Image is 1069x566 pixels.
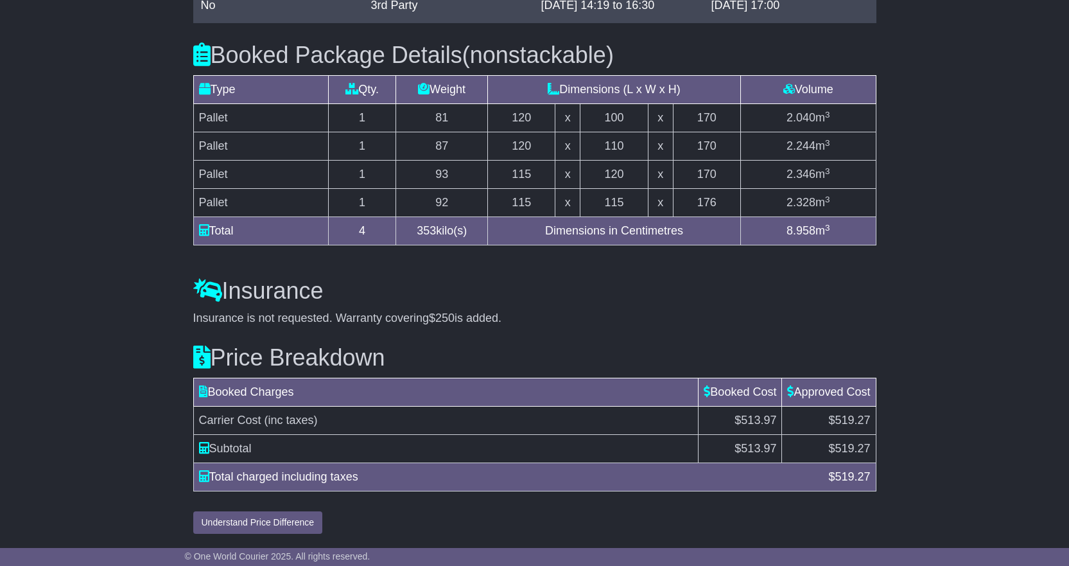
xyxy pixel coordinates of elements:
[648,104,673,132] td: x
[396,132,488,161] td: 87
[193,161,328,189] td: Pallet
[825,223,830,233] sup: 3
[193,511,323,534] button: Understand Price Difference
[822,468,876,486] div: $
[782,435,876,463] td: $
[396,76,488,104] td: Weight
[488,76,741,104] td: Dimensions (L x W x H)
[328,189,395,217] td: 1
[193,76,328,104] td: Type
[396,217,488,245] td: kilo(s)
[782,378,876,407] td: Approved Cost
[740,104,876,132] td: m
[185,551,370,562] span: © One World Courier 2025. All rights reserved.
[580,104,648,132] td: 100
[740,132,876,161] td: m
[193,42,876,68] h3: Booked Package Details
[673,189,740,217] td: 176
[555,161,580,189] td: x
[193,189,328,217] td: Pallet
[787,168,815,181] span: 2.346
[193,132,328,161] td: Pallet
[787,196,815,209] span: 2.328
[396,104,488,132] td: 81
[673,104,740,132] td: 170
[787,111,815,124] span: 2.040
[193,345,876,371] h3: Price Breakdown
[328,76,395,104] td: Qty.
[328,161,395,189] td: 1
[488,104,555,132] td: 120
[193,435,699,463] td: Subtotal
[193,104,328,132] td: Pallet
[648,189,673,217] td: x
[740,217,876,245] td: m
[193,312,876,326] div: Insurance is not requested. Warranty covering is added.
[740,189,876,217] td: m
[787,224,815,237] span: 8.958
[555,189,580,217] td: x
[429,312,455,324] span: $250
[740,76,876,104] td: Volume
[580,132,648,161] td: 110
[462,42,614,68] span: (nonstackable)
[825,195,830,204] sup: 3
[734,414,776,427] span: $513.97
[741,442,776,455] span: 513.97
[488,132,555,161] td: 120
[488,217,741,245] td: Dimensions in Centimetres
[328,104,395,132] td: 1
[193,378,699,407] td: Booked Charges
[673,161,740,189] td: 170
[555,104,580,132] td: x
[193,468,822,486] div: Total charged including taxes
[488,189,555,217] td: 115
[555,132,580,161] td: x
[825,110,830,119] sup: 3
[673,132,740,161] td: 170
[417,224,436,237] span: 353
[648,161,673,189] td: x
[265,414,318,427] span: (inc taxes)
[825,138,830,148] sup: 3
[699,435,782,463] td: $
[396,189,488,217] td: 92
[828,414,870,427] span: $519.27
[740,161,876,189] td: m
[835,442,870,455] span: 519.27
[328,217,395,245] td: 4
[648,132,673,161] td: x
[328,132,395,161] td: 1
[199,414,261,427] span: Carrier Cost
[835,470,870,483] span: 519.27
[699,378,782,407] td: Booked Cost
[193,278,876,304] h3: Insurance
[580,161,648,189] td: 120
[488,161,555,189] td: 115
[396,161,488,189] td: 93
[787,139,815,152] span: 2.244
[193,217,328,245] td: Total
[580,189,648,217] td: 115
[825,166,830,176] sup: 3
